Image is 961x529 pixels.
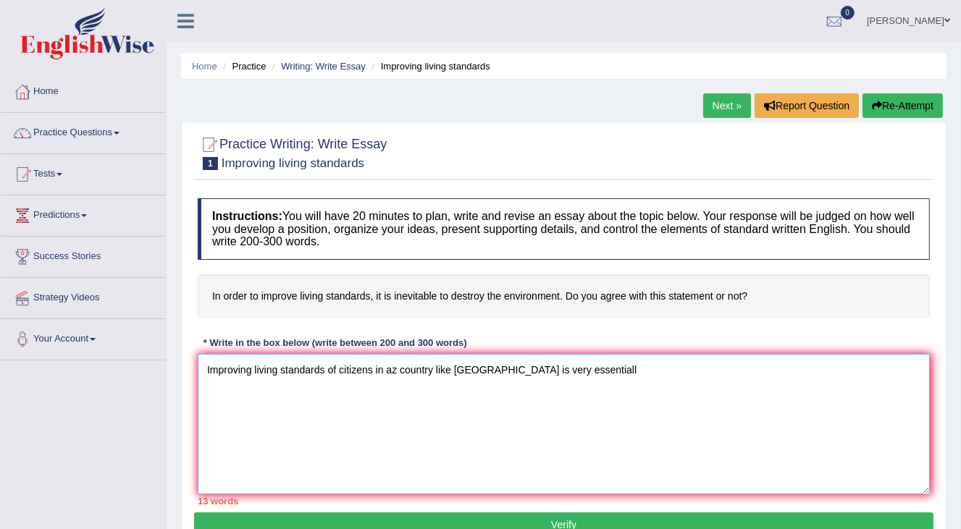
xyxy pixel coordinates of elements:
a: Tests [1,154,166,190]
a: Success Stories [1,237,166,273]
button: Report Question [755,93,859,118]
li: Practice [219,59,266,73]
a: Your Account [1,319,166,355]
a: Practice Questions [1,113,166,149]
span: 1 [203,157,218,170]
li: Improving living standards [369,59,490,73]
b: Instructions: [212,210,282,222]
h4: You will have 20 minutes to plan, write and revise an essay about the topic below. Your response ... [198,198,930,260]
a: Writing: Write Essay [281,61,366,72]
button: Re-Attempt [863,93,943,118]
a: Next » [703,93,751,118]
a: Predictions [1,195,166,232]
a: Home [1,72,166,108]
h4: In order to improve living standards, it is inevitable to destroy the environment. Do you agree w... [198,274,930,318]
small: Improving living standards [222,156,364,170]
div: 13 words [198,494,930,508]
h2: Practice Writing: Write Essay [198,134,387,170]
a: Strategy Videos [1,278,166,314]
span: 0 [841,6,855,20]
a: Home [192,61,217,72]
div: * Write in the box below (write between 200 and 300 words) [198,336,472,350]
